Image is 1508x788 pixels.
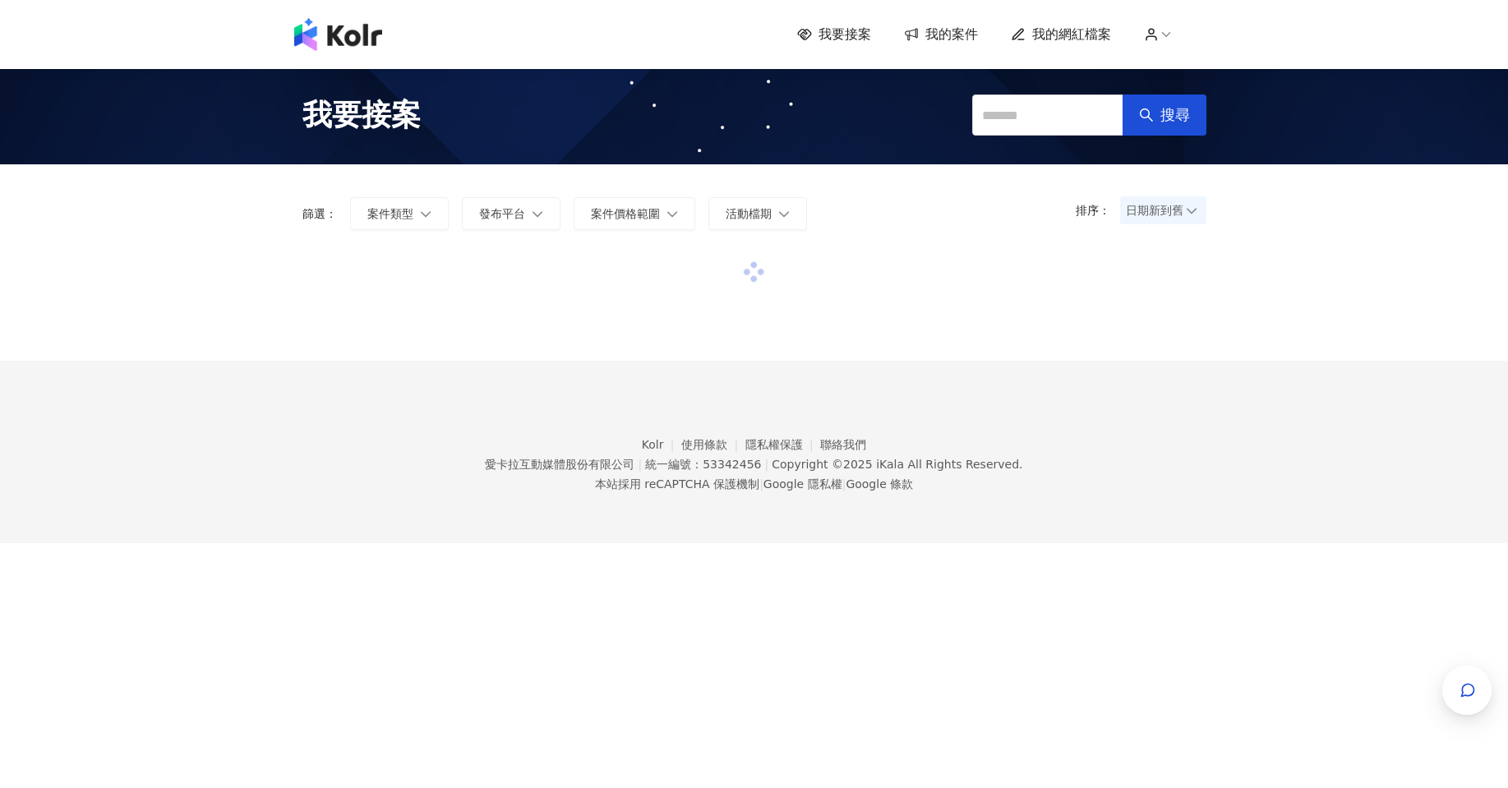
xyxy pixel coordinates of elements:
div: 愛卡拉互動媒體股份有限公司 [485,458,634,471]
a: 我的網紅檔案 [1011,25,1111,44]
span: 我的案件 [925,25,978,44]
a: 隱私權保護 [745,438,821,451]
a: 我的案件 [904,25,978,44]
span: 案件價格範圍 [591,207,660,220]
span: | [638,458,642,471]
span: search [1139,108,1154,122]
a: Google 條款 [846,477,913,491]
span: 我的網紅檔案 [1032,25,1111,44]
span: 發布平台 [479,207,525,220]
button: 案件價格範圍 [574,197,695,230]
span: 案件類型 [367,207,413,220]
span: 我要接案 [819,25,871,44]
p: 排序： [1076,204,1120,217]
span: 本站採用 reCAPTCHA 保護機制 [595,474,913,494]
a: iKala [876,458,904,471]
a: 我要接案 [797,25,871,44]
button: 發布平台 [462,197,560,230]
span: | [764,458,768,471]
img: logo [294,18,382,51]
button: 活動檔期 [708,197,807,230]
span: | [842,477,846,491]
button: 案件類型 [350,197,449,230]
span: 活動檔期 [726,207,772,220]
a: 使用條款 [681,438,745,451]
a: 聯絡我們 [820,438,866,451]
button: 搜尋 [1123,94,1206,136]
span: 我要接案 [302,94,421,136]
div: 統一編號：53342456 [645,458,761,471]
span: 搜尋 [1160,106,1190,124]
a: Google 隱私權 [763,477,842,491]
a: Kolr [642,438,681,451]
span: | [759,477,763,491]
span: 日期新到舊 [1126,198,1201,223]
p: 篩選： [302,207,337,220]
div: Copyright © 2025 All Rights Reserved. [772,458,1022,471]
